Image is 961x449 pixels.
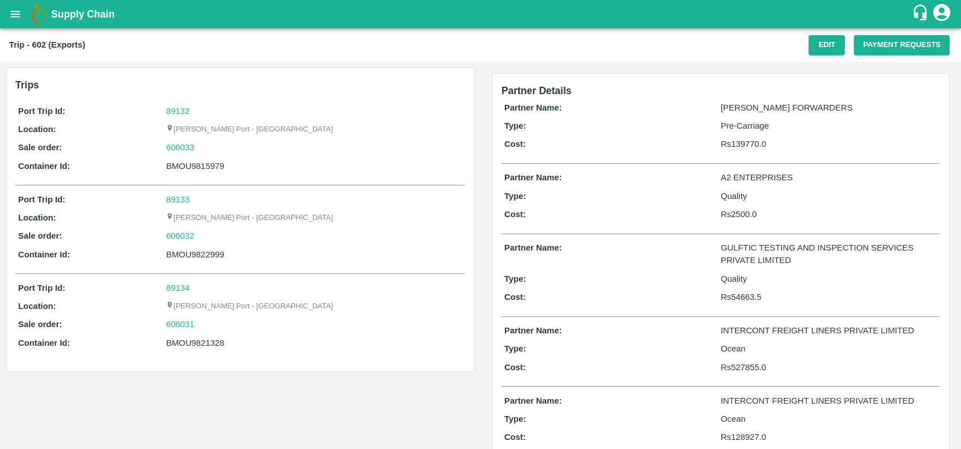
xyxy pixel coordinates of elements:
p: Ocean [721,342,937,355]
p: [PERSON_NAME] Port - [GEOGRAPHIC_DATA] [166,124,333,135]
a: Supply Chain [51,6,912,22]
b: Location: [18,125,56,134]
p: Rs 54663.5 [721,291,937,303]
b: Sale order: [18,143,62,152]
p: Rs 139770.0 [721,138,937,150]
b: Sale order: [18,320,62,329]
b: Type: [504,344,526,353]
p: Rs 2500.0 [721,208,937,221]
p: Quality [721,190,937,202]
b: Supply Chain [51,9,114,20]
p: Quality [721,273,937,285]
p: A2 ENTERPRISES [721,171,937,184]
p: INTERCONT FREIGHT LINERS PRIVATE LIMITED [721,395,937,407]
b: Cost: [504,363,526,372]
b: Partner Name: [504,103,562,112]
div: account of current user [932,2,952,26]
img: logo [28,3,51,26]
p: Rs 527855.0 [721,361,937,374]
b: Partner Name: [504,173,562,182]
a: 606033 [166,141,194,154]
b: Cost: [504,293,526,302]
b: Type: [504,414,526,423]
p: Ocean [721,413,937,425]
b: Container Id: [18,338,70,348]
b: Container Id: [18,250,70,259]
b: Port Trip Id: [18,283,65,293]
p: Rs 128927.0 [721,431,937,443]
a: 89133 [166,195,189,204]
b: Location: [18,213,56,222]
p: GULFTIC TESTING AND INSPECTION SERVICES PRIVATE LIMITED [721,242,937,267]
b: Cost: [504,139,526,149]
b: Partner Name: [504,326,562,335]
b: Cost: [504,210,526,219]
a: 606032 [166,230,194,242]
b: Partner Name: [504,396,562,405]
b: Container Id: [18,162,70,171]
p: [PERSON_NAME] Port - [GEOGRAPHIC_DATA] [166,213,333,223]
button: open drawer [2,1,28,27]
div: BMOU9822999 [166,248,462,261]
a: 606031 [166,318,194,331]
div: BMOU9821328 [166,337,462,349]
b: Trip - 602 (Exports) [9,40,85,49]
span: Partner Details [501,85,572,96]
b: Type: [504,121,526,130]
div: BMOU9815979 [166,160,462,172]
b: Type: [504,192,526,201]
b: Port Trip Id: [18,195,65,204]
b: Partner Name: [504,243,562,252]
button: Payment Requests [854,35,950,55]
p: [PERSON_NAME] Port - [GEOGRAPHIC_DATA] [166,301,333,312]
a: 89134 [166,283,189,293]
p: [PERSON_NAME] FORWARDERS [721,101,937,114]
b: Trips [15,79,39,91]
b: Location: [18,302,56,311]
div: customer-support [912,4,932,24]
b: Sale order: [18,231,62,240]
p: Pre-Carriage [721,120,937,132]
p: INTERCONT FREIGHT LINERS PRIVATE LIMITED [721,324,937,337]
button: Edit [809,35,845,55]
b: Cost: [504,433,526,442]
b: Port Trip Id: [18,107,65,116]
b: Type: [504,274,526,283]
a: 89132 [166,107,189,116]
